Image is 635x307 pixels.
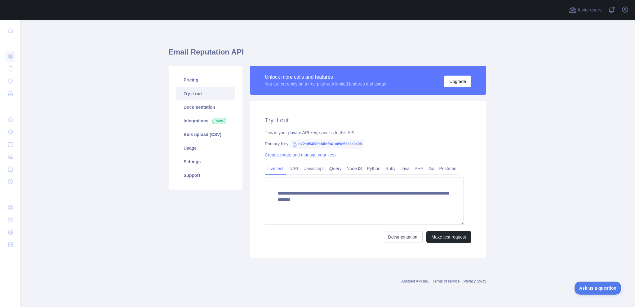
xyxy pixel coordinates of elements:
[286,164,302,173] a: cURL
[5,37,15,50] div: ...
[265,129,471,136] div: This is your private API key, specific to this API.
[169,47,486,62] h1: Email Reputation API
[265,141,471,147] div: Primary Key:
[464,279,486,283] a: Privacy policy
[176,155,235,169] a: Settings
[383,164,398,173] a: Ruby
[5,100,15,113] div: ...
[176,114,235,128] a: Integrations New
[398,164,412,173] a: Java
[290,139,364,149] span: b22ed5488faf4fbf941a89e52c3a8a08
[437,164,459,173] a: Postman
[578,7,602,14] span: Invite users
[426,231,471,243] button: Make test request
[265,73,386,81] div: Unlock more calls and features
[265,164,286,173] a: Live test
[402,279,429,283] a: Abstract API Inc.
[176,141,235,155] a: Usage
[212,118,226,124] span: New
[176,169,235,182] a: Support
[176,100,235,114] a: Documentation
[344,164,364,173] a: NodeJS
[426,164,437,173] a: Go
[176,128,235,141] a: Bulk upload (CSV)
[412,164,426,173] a: PHP
[265,81,386,87] div: You are currently on a free plan with limited features and usage
[265,152,336,157] a: Create, rotate and manage your keys
[265,116,471,125] h2: Try it out
[383,231,423,243] a: Documentation
[326,164,344,173] a: jQuery
[575,282,623,295] iframe: Toggle Customer Support
[433,279,460,283] a: Terms of service
[444,76,471,87] button: Upgrade
[176,87,235,100] a: Try it out
[5,188,15,201] div: ...
[364,164,383,173] a: Python
[302,164,326,173] a: Javascript
[176,73,235,87] a: Pricing
[568,5,603,15] button: Invite users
